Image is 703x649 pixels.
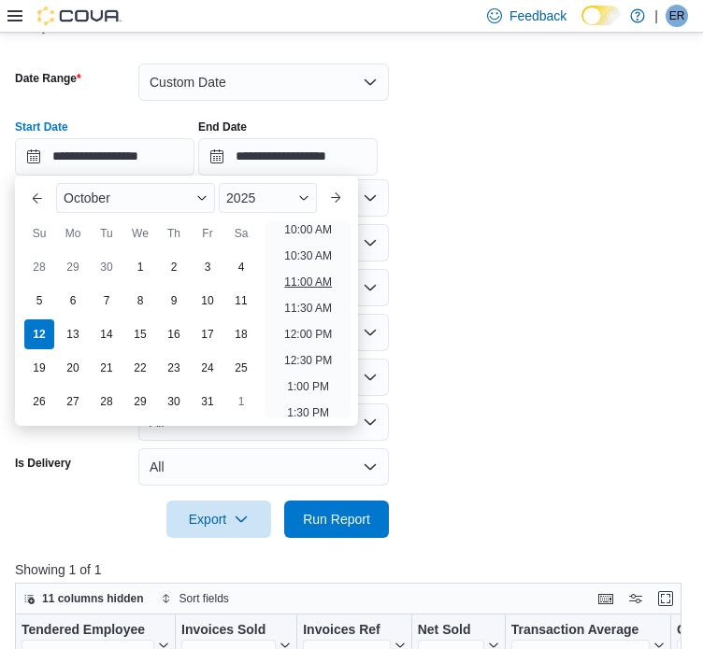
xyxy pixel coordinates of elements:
[159,219,189,248] div: Th
[92,286,122,316] div: day-7
[363,190,378,205] button: Open list of options
[22,621,154,639] div: Tendered Employee
[138,448,389,486] button: All
[193,252,222,282] div: day-3
[125,387,155,416] div: day-29
[58,353,88,383] div: day-20
[92,319,122,349] div: day-14
[22,183,52,213] button: Previous Month
[92,353,122,383] div: day-21
[669,5,685,27] span: ER
[277,245,339,267] li: 10:30 AM
[303,510,370,529] span: Run Report
[277,349,339,372] li: 12:30 PM
[159,286,189,316] div: day-9
[58,219,88,248] div: Mo
[24,286,54,316] div: day-5
[219,183,317,213] div: Button. Open the year selector. 2025 is currently selected.
[24,219,54,248] div: Su
[125,286,155,316] div: day-8
[15,120,68,134] label: Start Date
[58,252,88,282] div: day-29
[280,375,337,398] li: 1:00 PM
[64,190,110,205] span: October
[509,7,567,25] span: Feedback
[277,297,339,319] li: 11:30 AM
[511,621,650,639] div: Transaction Average
[58,387,88,416] div: day-27
[277,323,339,346] li: 12:00 PM
[193,353,222,383] div: day-24
[277,271,339,293] li: 11:00 AM
[654,5,658,27] p: |
[92,219,122,248] div: Tu
[58,286,88,316] div: day-6
[22,250,258,418] div: October, 2025
[624,587,647,610] button: Display options
[24,252,54,282] div: day-28
[159,353,189,383] div: day-23
[178,501,260,538] span: Export
[125,219,155,248] div: We
[138,63,389,101] button: Custom Date
[166,501,271,538] button: Export
[193,319,222,349] div: day-17
[15,71,81,86] label: Date Range
[179,591,229,606] span: Sort fields
[226,219,256,248] div: Sa
[321,183,351,213] button: Next month
[363,325,378,340] button: Open list of options
[92,387,122,416] div: day-28
[226,190,255,205] span: 2025
[666,5,688,27] div: Ernie Reyes
[159,387,189,416] div: day-30
[15,138,194,176] input: Press the down key to enter a popover containing a calendar. Press the escape key to close the po...
[159,319,189,349] div: day-16
[654,587,677,610] button: Enter fullscreen
[226,286,256,316] div: day-11
[280,402,337,424] li: 1:30 PM
[363,280,378,295] button: Open list of options
[193,286,222,316] div: day-10
[159,252,189,282] div: day-2
[125,319,155,349] div: day-15
[15,456,71,471] label: Is Delivery
[226,252,256,282] div: day-4
[363,235,378,250] button: Open list of options
[226,319,256,349] div: day-18
[92,252,122,282] div: day-30
[277,219,339,241] li: 10:00 AM
[581,25,582,26] span: Dark Mode
[16,587,151,610] button: 11 columns hidden
[226,353,256,383] div: day-25
[181,621,276,639] div: Invoices Sold
[15,560,688,579] p: Showing 1 of 1
[193,219,222,248] div: Fr
[265,220,351,418] ul: Time
[58,319,88,349] div: day-13
[153,587,237,610] button: Sort fields
[24,319,54,349] div: day-12
[125,252,155,282] div: day-1
[581,6,621,25] input: Dark Mode
[198,120,247,134] label: End Date
[303,621,390,639] div: Invoices Ref
[418,621,484,639] div: Net Sold
[595,587,617,610] button: Keyboard shortcuts
[284,501,389,538] button: Run Report
[198,138,378,176] input: Press the down key to open a popover containing a calendar.
[125,353,155,383] div: day-22
[42,591,144,606] span: 11 columns hidden
[37,7,122,25] img: Cova
[56,183,215,213] div: Button. Open the month selector. October is currently selected.
[24,353,54,383] div: day-19
[226,387,256,416] div: day-1
[24,387,54,416] div: day-26
[193,387,222,416] div: day-31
